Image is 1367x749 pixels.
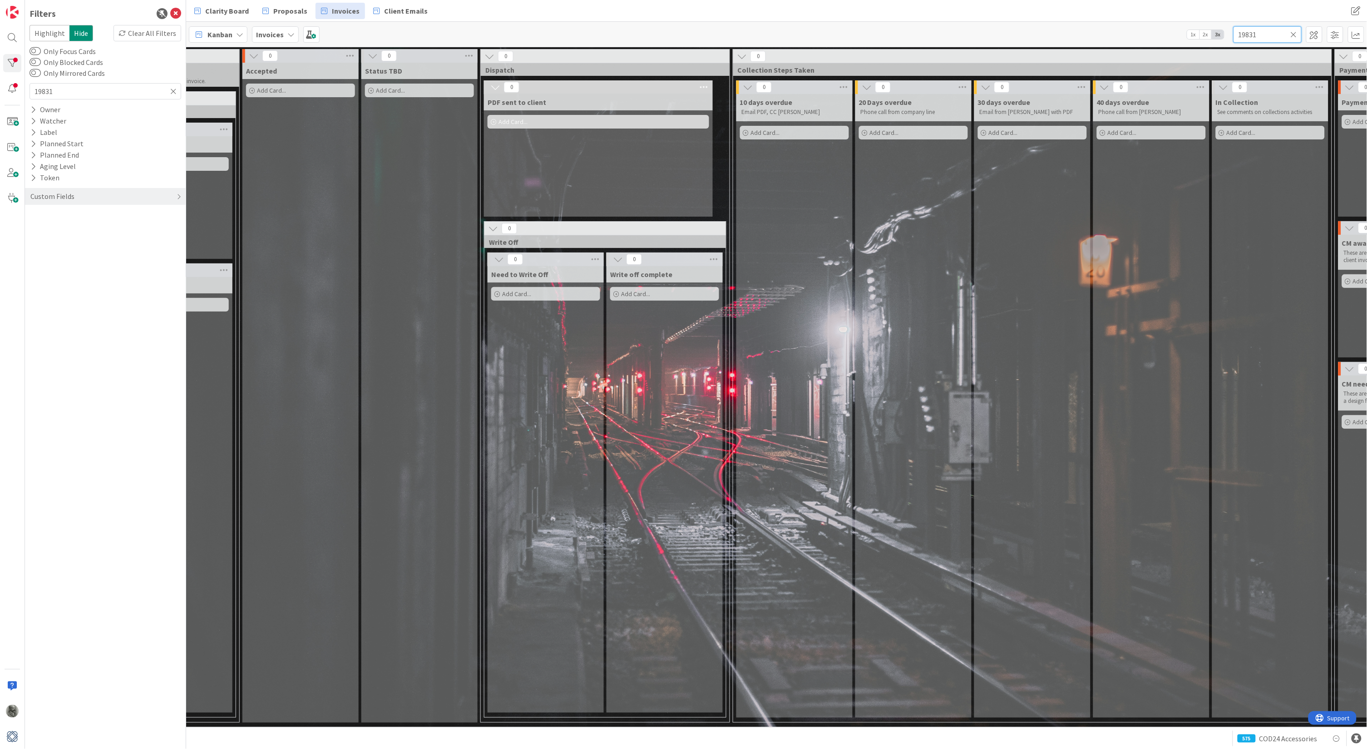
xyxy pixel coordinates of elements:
[30,58,41,67] button: Only Blocked Cards
[1216,98,1258,107] span: In Collection
[1212,30,1224,39] span: 3x
[859,98,912,107] span: 20 Days overdue
[257,86,286,94] span: Add Card...
[980,109,1085,116] p: Email from [PERSON_NAME] with PDF
[1259,733,1318,744] span: COD24 Accessories
[6,705,19,718] img: PA
[610,270,673,279] span: Write off complete
[751,129,780,137] span: Add Card...
[861,109,966,116] p: Phone call from company line
[489,238,715,247] span: Write Off
[1199,30,1212,39] span: 2x
[488,98,546,107] span: PDF sent to client
[1187,30,1199,39] span: 1x
[621,290,650,298] span: Add Card...
[502,290,531,298] span: Add Card...
[6,730,19,743] img: avatar
[30,172,60,184] div: Token
[756,82,772,93] span: 0
[742,109,847,116] p: Email PDF, CC [PERSON_NAME]
[30,138,84,149] div: Planned Start
[994,82,1010,93] span: 0
[256,30,284,39] b: Invoices
[30,25,69,41] span: Highlight
[498,118,528,126] span: Add Card...
[740,98,793,107] span: 10 days overdue
[498,51,513,62] span: 0
[508,254,523,265] span: 0
[870,129,899,137] span: Add Card...
[491,270,548,279] span: Need to Write Off
[1232,82,1248,93] span: 0
[381,50,397,61] span: 0
[1099,109,1204,116] p: Phone call from [PERSON_NAME]
[69,25,93,41] span: Hide
[114,25,181,41] div: Clear All Filters
[502,223,517,234] span: 0
[365,66,402,75] span: Status TBD
[738,65,1320,74] span: Collection Steps Taken
[30,69,41,78] button: Only Mirrored Cards
[189,3,254,19] a: Clarity Board
[504,82,519,93] span: 0
[1108,129,1137,137] span: Add Card...
[30,149,80,161] div: Planned End
[875,82,891,93] span: 0
[30,83,181,99] input: Quick Filter...
[485,65,718,74] span: Dispatch
[30,57,103,68] label: Only Blocked Cards
[30,68,105,79] label: Only Mirrored Cards
[30,191,75,202] div: Custom Fields
[262,50,278,61] span: 0
[627,254,642,265] span: 0
[316,3,365,19] a: Invoices
[30,47,41,56] button: Only Focus Cards
[30,46,96,57] label: Only Focus Cards
[1238,734,1256,743] div: 575
[1097,98,1150,107] span: 40 days overdue
[978,98,1031,107] span: 30 days overdue
[30,104,61,115] div: Owner
[332,5,360,16] span: Invoices
[207,29,232,40] span: Kanban
[30,115,67,127] div: Watcher
[750,51,766,62] span: 0
[1234,26,1302,43] input: Quick Filter...
[376,86,405,94] span: Add Card...
[246,66,277,75] span: Accepted
[1227,129,1256,137] span: Add Card...
[30,161,77,172] div: Aging Level
[989,129,1018,137] span: Add Card...
[30,7,56,20] div: Filters
[368,3,433,19] a: Client Emails
[19,1,41,12] span: Support
[257,3,313,19] a: Proposals
[30,127,58,138] div: Label
[6,6,19,19] img: Visit kanbanzone.com
[1113,82,1129,93] span: 0
[384,5,428,16] span: Client Emails
[273,5,307,16] span: Proposals
[1218,109,1323,116] p: See comments on collections activities
[205,5,249,16] span: Clarity Board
